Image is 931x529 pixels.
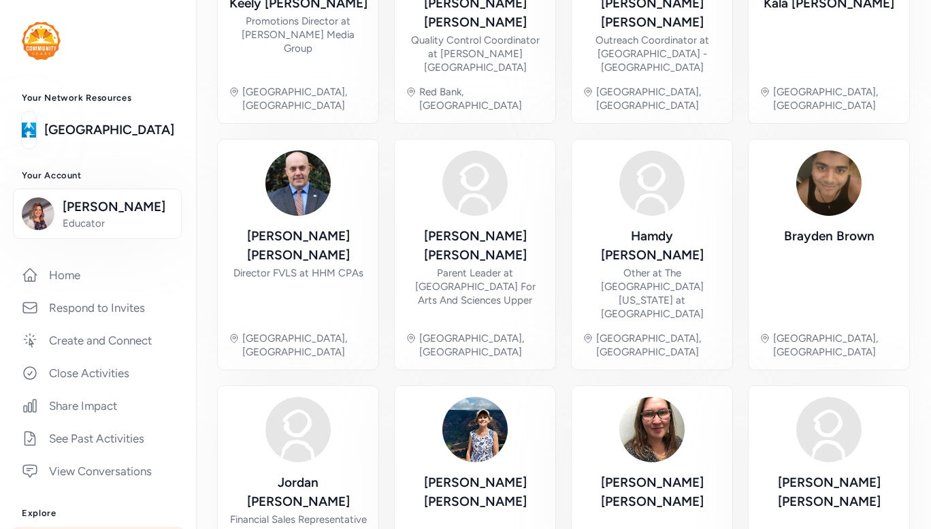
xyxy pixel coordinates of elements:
h3: Your Account [22,170,174,181]
a: Create and Connect [11,325,185,355]
div: Director FVLS at HHM CPAs [233,266,363,280]
div: [GEOGRAPHIC_DATA], [GEOGRAPHIC_DATA] [242,332,367,359]
img: Avatar [265,150,331,216]
span: [PERSON_NAME] [63,197,173,217]
span: Educator [63,217,173,230]
div: [GEOGRAPHIC_DATA], [GEOGRAPHIC_DATA] [596,332,721,359]
div: [PERSON_NAME] [PERSON_NAME] [583,473,721,511]
div: Outreach Coordinator at [GEOGRAPHIC_DATA] - [GEOGRAPHIC_DATA] [583,33,721,74]
img: logo [22,115,36,145]
img: Avatar [796,150,862,216]
div: Red Bank, [GEOGRAPHIC_DATA] [419,85,544,112]
h3: Explore [22,508,174,519]
a: [GEOGRAPHIC_DATA] [44,121,174,140]
div: Parent Leader at [GEOGRAPHIC_DATA] For Arts And Sciences Upper [406,266,544,307]
img: Avatar [265,397,331,462]
div: Hamdy [PERSON_NAME] [583,227,721,265]
img: Avatar [619,397,685,462]
img: Avatar [619,150,685,216]
div: Brayden Brown [784,227,875,246]
div: [PERSON_NAME] [PERSON_NAME] [759,473,898,511]
a: Home [11,260,185,290]
img: Avatar [442,150,508,216]
img: Avatar [796,397,862,462]
div: Quality Control Coordinator at [PERSON_NAME][GEOGRAPHIC_DATA] [406,33,544,74]
div: [PERSON_NAME] [PERSON_NAME] [229,227,367,265]
img: logo [22,22,61,60]
div: [GEOGRAPHIC_DATA], [GEOGRAPHIC_DATA] [242,85,367,112]
div: [GEOGRAPHIC_DATA], [GEOGRAPHIC_DATA] [596,85,721,112]
h3: Your Network Resources [22,93,174,103]
div: [PERSON_NAME] [PERSON_NAME] [406,473,544,511]
a: View Conversations [11,456,185,486]
a: Close Activities [11,358,185,388]
div: Jordan [PERSON_NAME] [229,473,367,511]
div: [GEOGRAPHIC_DATA], [GEOGRAPHIC_DATA] [773,332,898,359]
div: Promotions Director at [PERSON_NAME] Media Group [229,14,367,55]
div: [GEOGRAPHIC_DATA], [GEOGRAPHIC_DATA] [419,332,544,359]
div: [GEOGRAPHIC_DATA], [GEOGRAPHIC_DATA] [773,85,898,112]
a: Share Impact [11,391,185,421]
div: Other at The [GEOGRAPHIC_DATA][US_STATE] at [GEOGRAPHIC_DATA] [583,266,721,321]
img: Avatar [442,397,508,462]
a: See Past Activities [11,423,185,453]
a: Respond to Invites [11,293,185,323]
button: [PERSON_NAME]Educator [13,189,182,239]
div: [PERSON_NAME] [PERSON_NAME] [406,227,544,265]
